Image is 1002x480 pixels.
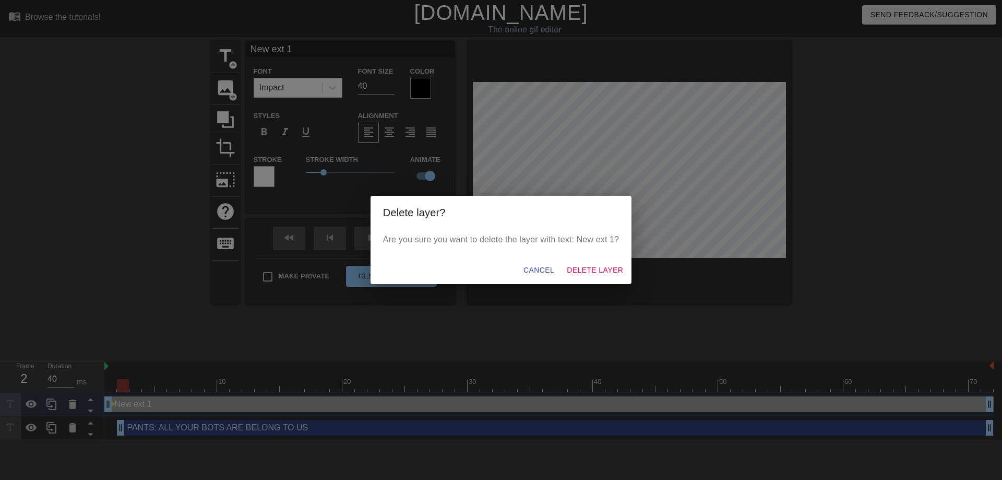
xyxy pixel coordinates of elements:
[383,204,619,221] h2: Delete layer?
[563,261,627,280] button: Delete Layer
[567,264,623,277] span: Delete Layer
[383,233,619,246] p: Are you sure you want to delete the layer with text: New ext 1?
[523,264,554,277] span: Cancel
[519,261,558,280] button: Cancel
